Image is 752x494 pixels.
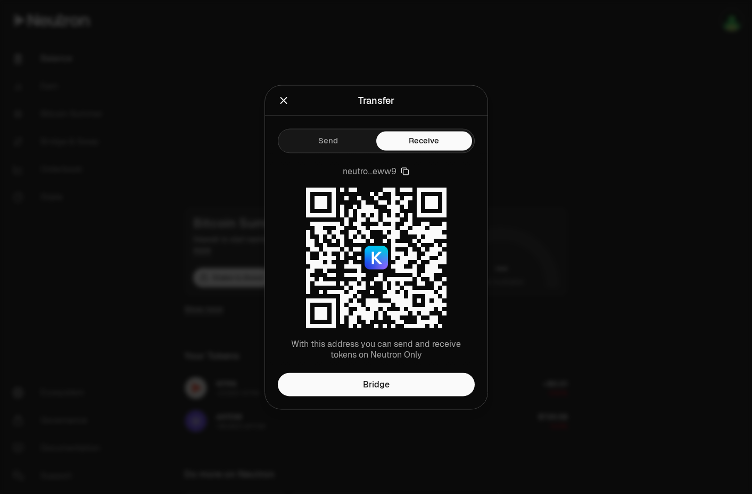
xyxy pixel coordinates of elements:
[376,131,472,150] button: Receive
[358,93,394,108] div: Transfer
[278,372,475,396] a: Bridge
[278,93,290,108] button: Close
[278,338,475,360] p: With this address you can send and receive tokens on Neutron Only
[280,131,376,150] button: Send
[343,166,409,176] button: neutro...eww9
[343,166,396,176] span: neutro...eww9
